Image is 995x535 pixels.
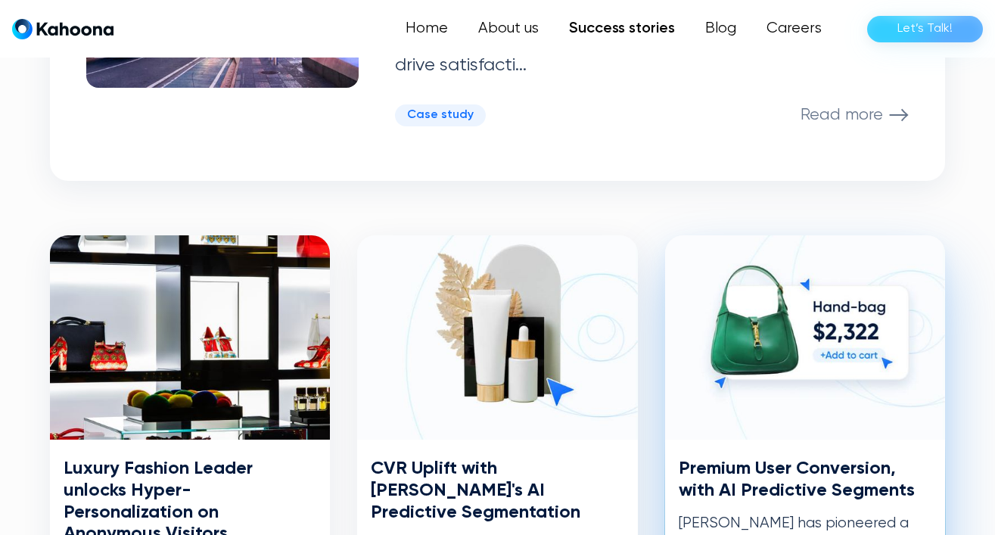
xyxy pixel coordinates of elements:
h3: CVR Uplift with [PERSON_NAME]'s AI Predictive Segmentation [371,458,624,523]
a: home [12,18,113,40]
a: Blog [690,14,751,44]
a: Careers [751,14,837,44]
a: Let’s Talk! [867,16,983,42]
div: Case study [407,108,474,123]
h3: Premium User Conversion, with AI Predictive Segments [679,458,932,502]
div: Let’s Talk! [897,17,953,41]
p: Read more [801,105,883,125]
a: Success stories [554,14,690,44]
a: About us [463,14,554,44]
a: Home [390,14,463,44]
